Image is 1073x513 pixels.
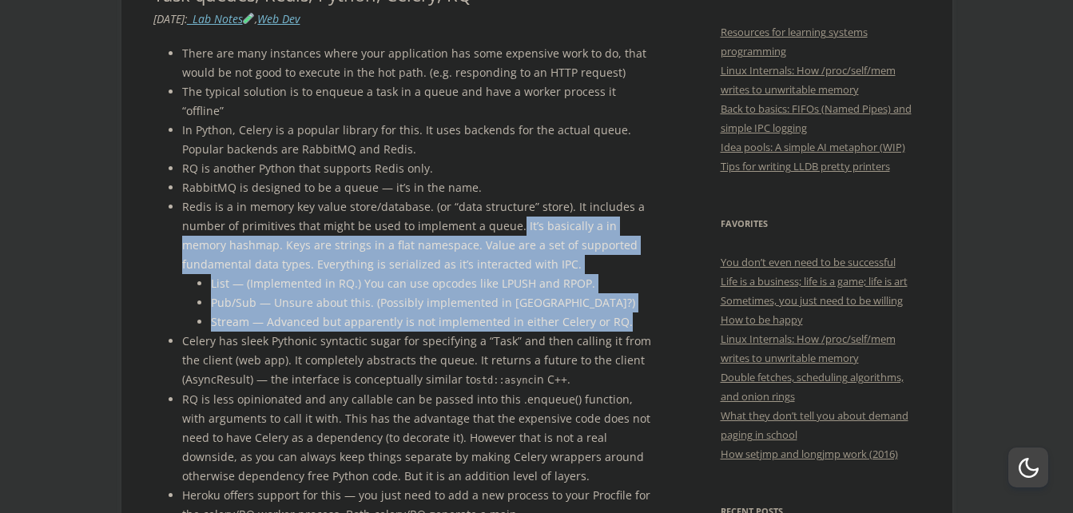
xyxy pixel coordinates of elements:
[721,101,912,135] a: Back to basics: FIFOs (Named Pipes) and simple IPC logging
[153,11,300,26] i: : ,
[721,140,905,154] a: Idea pools: A simple AI metaphor (WIP)
[188,11,256,26] a: _Lab Notes
[182,44,653,82] li: There are many instances where your application has some expensive work to do, that would be not ...
[721,293,903,308] a: Sometimes, you just need to be willing
[182,332,653,390] li: Celery has sleek Pythonic syntactic sugar for specifying a “Task” and then calling it from the cl...
[721,312,803,327] a: How to be happy
[211,312,653,332] li: Stream — Advanced but apparently is not implemented in either Celery or RQ.
[721,274,908,288] a: Life is a business; life is a game; life is art
[721,255,896,269] a: You don’t even need to be successful
[721,63,896,97] a: Linux Internals: How /proc/self/mem writes to unwritable memory
[721,25,868,58] a: Resources for learning systems programming
[721,408,908,442] a: What they don’t tell you about demand paging in school
[153,11,185,26] time: [DATE]
[211,293,653,312] li: Pub/Sub — Unsure about this. (Possibly implemented in [GEOGRAPHIC_DATA]?)
[721,447,898,461] a: How setjmp and longjmp work (2016)
[721,159,890,173] a: Tips for writing LLDB pretty printers
[182,121,653,159] li: In Python, Celery is a popular library for this. It uses backends for the actual queue. Popular b...
[182,82,653,121] li: The typical solution is to enqueue a task in a queue and have a worker process it “offline”
[182,178,653,197] li: RabbitMQ is designed to be a queue — it’s in the name.
[211,274,653,293] li: List — (Implemented in RQ.) You can use opcodes like LPUSH and RPOP.
[182,197,653,332] li: Redis is a in memory key value store/database. (or “data structure” store). It includes a number ...
[476,375,534,386] code: std::async
[257,11,300,26] a: Web Dev
[182,390,653,486] li: RQ is less opinionated and any callable can be passed into this .enqueue() function, with argumen...
[721,332,896,365] a: Linux Internals: How /proc/self/mem writes to unwritable memory
[721,370,904,404] a: Double fetches, scheduling algorithms, and onion rings
[243,13,254,24] img: 🧪
[182,159,653,178] li: RQ is another Python that supports Redis only.
[721,214,920,233] h3: Favorites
